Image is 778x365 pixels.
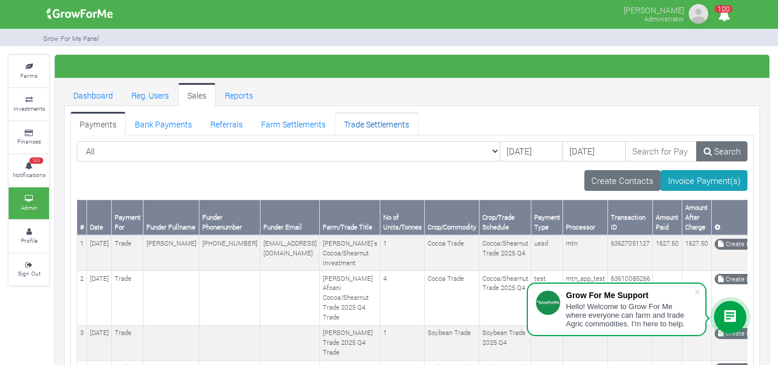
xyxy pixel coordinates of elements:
span: 100 [715,5,732,13]
th: Farm/Trade Title [320,200,380,235]
a: 100 [713,11,735,22]
th: Payment Type [531,200,563,235]
th: Funder Email [260,200,320,235]
td: [PERSON_NAME] Trade 2025 Q4 Trade [320,325,380,360]
input: DD/MM/YYYY [500,141,563,162]
small: Farms [20,72,37,80]
a: Farms [9,55,49,87]
td: mtn_app_test [563,271,608,326]
a: Create Invoice [715,274,771,285]
a: Payments [70,112,126,135]
a: Sign Out [9,254,49,285]
th: Crop/Trade Schedule [479,200,531,235]
td: [DATE] [87,235,112,270]
small: Notifications [13,171,46,179]
span: 100 [29,157,43,164]
td: Trade [112,271,143,326]
td: test [531,271,563,326]
a: Create Contacts [584,170,661,191]
a: Farm Settlements [252,112,335,135]
img: growforme image [43,2,117,25]
td: Cocoa/Shearnut Trade 2025 Q4 [479,271,531,326]
td: Soybean Trade [425,325,479,360]
td: 63627051127 [608,235,653,270]
div: Hello! Welcome to Grow For Me where everyone can farm and trade Agric commodities. I'm here to help. [566,302,694,328]
td: [EMAIL_ADDRESS][DOMAIN_NAME] [260,235,320,270]
th: Funder Fullname [143,200,199,235]
th: Crop/Commodity [425,200,479,235]
td: [DATE] [87,271,112,326]
th: Funder Phonenumber [199,200,260,235]
td: Cocoa Trade [425,271,479,326]
a: Investments [9,88,49,120]
a: Admin [9,187,49,219]
a: Profile [9,220,49,252]
td: mtn_app_test [563,325,608,360]
td: mtn [563,235,608,270]
p: [PERSON_NAME] [624,2,684,16]
a: Trade Settlements [335,112,418,135]
div: Grow For Me Support [566,291,694,300]
small: Investments [13,104,45,112]
th: Amount Paid [653,200,682,235]
th: Payment For [112,200,143,235]
th: # [77,200,87,235]
th: Date [87,200,112,235]
img: growforme image [687,2,710,25]
td: [PERSON_NAME] Afoani Cocoa/Shearnut Trade 2025 Q4 Trade [320,271,380,326]
a: Sales [178,83,216,106]
td: 1 [77,235,87,270]
td: 63606618206 [608,325,653,360]
th: No of Units/Tonnes [380,200,425,235]
small: Grow For Me Panel [43,34,99,43]
small: Finances [17,137,41,145]
td: [PERSON_NAME]'s Cocoa/Shearnut Investment [320,235,380,270]
td: 1 [380,235,425,270]
a: Create Invoice [715,239,771,250]
td: Soybean Trade 2025 Q4 [479,325,531,360]
td: 1627.50 [682,235,712,270]
a: 100 Notifications [9,155,49,186]
td: Cocoa Trade [425,235,479,270]
td: Cocoa/Shearnut Trade 2025 Q4 [479,235,531,270]
a: Search [696,141,747,162]
td: Trade [112,235,143,270]
small: Admin [21,204,37,212]
a: Bank Payments [126,112,201,135]
a: Invoice Payment(s) [660,170,747,191]
input: Search for Payments [625,141,697,162]
i: Notifications [713,2,735,28]
th: Amount After Charge [682,200,712,235]
a: Finances [9,122,49,153]
td: Trade [112,325,143,360]
td: [PHONE_NUMBER] [199,235,260,270]
input: DD/MM/YYYY [562,141,626,162]
td: [PERSON_NAME] [143,235,199,270]
a: Referrals [201,112,252,135]
td: 1 [380,325,425,360]
small: Profile [21,236,37,244]
a: Reg. Users [122,83,178,106]
td: test [531,325,563,360]
td: 4 [380,271,425,326]
th: Processor [563,200,608,235]
th: Transaction ID [608,200,653,235]
a: Dashboard [64,83,122,106]
td: 2 [77,271,87,326]
td: 3 [77,325,87,360]
td: 1627.50 [653,235,682,270]
td: 63610085266 [608,271,653,326]
small: Administrator [644,14,684,23]
td: [DATE] [87,325,112,360]
td: ussd [531,235,563,270]
a: Reports [216,83,262,106]
small: Sign Out [18,269,40,277]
